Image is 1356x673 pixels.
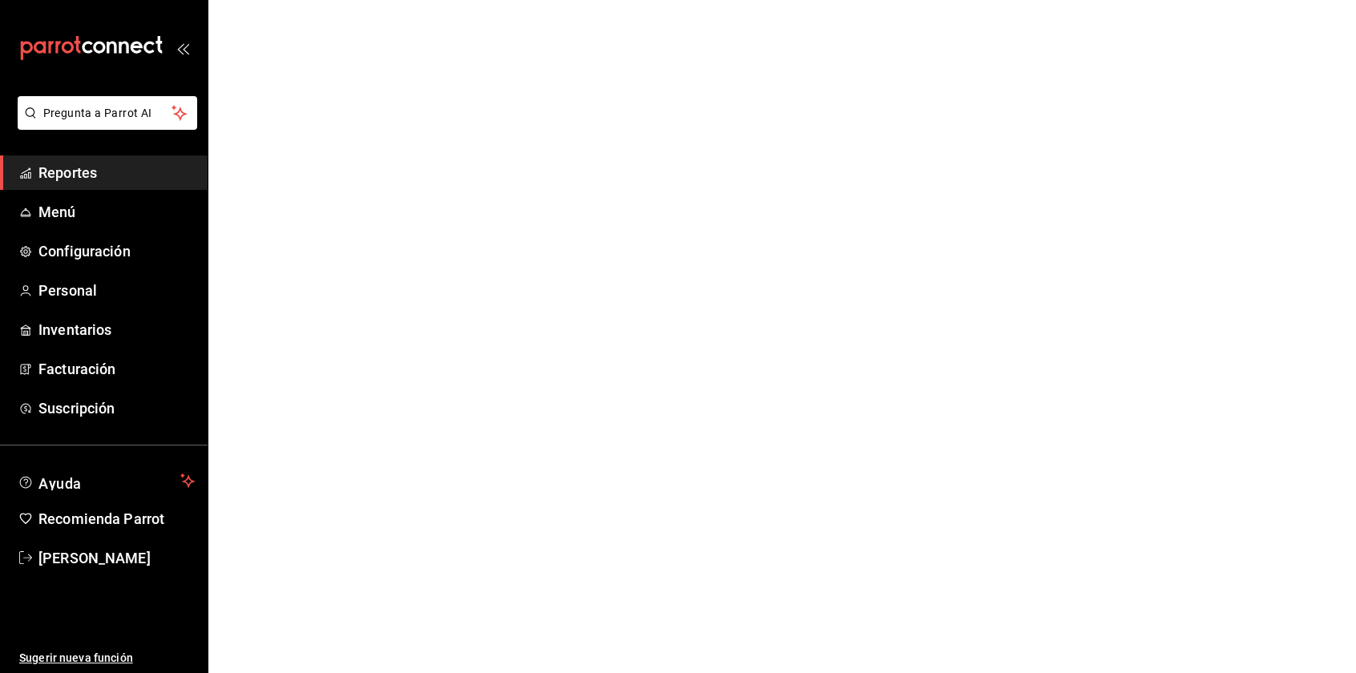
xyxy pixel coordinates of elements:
[38,319,195,341] span: Inventarios
[18,96,197,130] button: Pregunta a Parrot AI
[38,508,195,530] span: Recomienda Parrot
[38,358,195,380] span: Facturación
[38,240,195,262] span: Configuración
[11,116,197,133] a: Pregunta a Parrot AI
[38,397,195,419] span: Suscripción
[38,471,174,490] span: Ayuda
[38,547,195,569] span: [PERSON_NAME]
[176,42,189,54] button: open_drawer_menu
[43,105,172,122] span: Pregunta a Parrot AI
[38,162,195,183] span: Reportes
[19,650,195,667] span: Sugerir nueva función
[38,280,195,301] span: Personal
[38,201,195,223] span: Menú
